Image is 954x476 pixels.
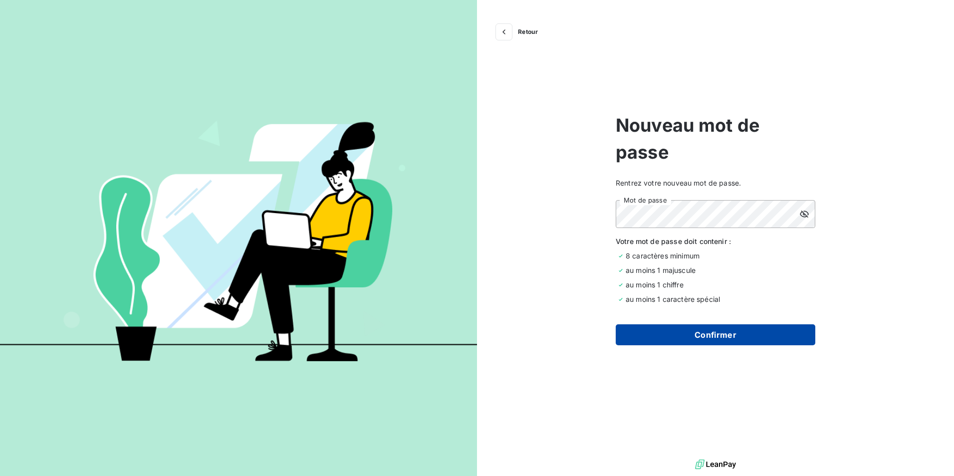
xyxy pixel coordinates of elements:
span: 8 caractères minimum [626,250,700,261]
img: logo [695,457,736,472]
button: Confirmer [616,324,815,345]
span: au moins 1 caractère spécial [626,294,720,304]
span: au moins 1 chiffre [626,279,684,290]
span: au moins 1 majuscule [626,265,696,275]
span: Rentrez votre nouveau mot de passe. [616,178,815,188]
span: Votre mot de passe doit contenir : [616,236,815,246]
span: Nouveau mot de passe [616,112,815,166]
span: Retour [518,29,538,35]
button: Retour [493,24,546,40]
